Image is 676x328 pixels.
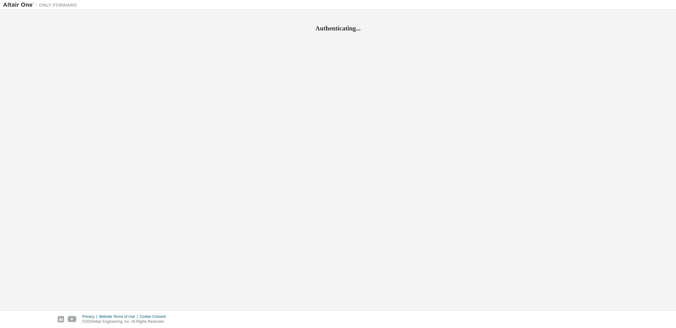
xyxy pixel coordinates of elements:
h2: Authenticating... [3,24,673,32]
div: Cookie Consent [140,314,169,319]
img: youtube.svg [68,316,77,322]
div: Privacy [82,314,99,319]
div: Website Terms of Use [99,314,140,319]
p: © 2025 Altair Engineering, Inc. All Rights Reserved. [82,319,170,324]
img: linkedin.svg [58,316,64,322]
img: Altair One [3,2,80,8]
